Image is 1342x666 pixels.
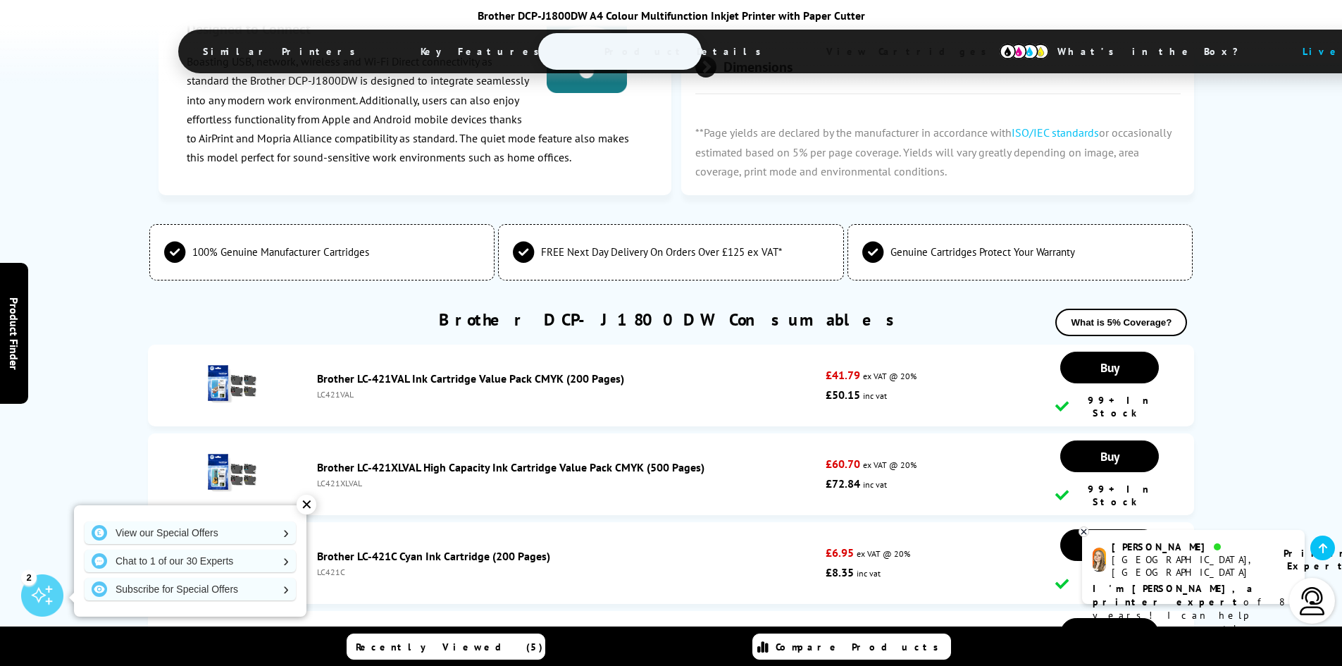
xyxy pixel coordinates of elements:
p: of 8 years! I can help you choose the right product [1093,582,1294,649]
div: 2 [21,569,37,585]
span: FREE Next Day Delivery On Orders Over £125 ex VAT* [541,245,782,259]
a: Chat to 1 of our 30 Experts [85,550,296,572]
span: Key Features [399,35,568,68]
b: I'm [PERSON_NAME], a printer expert [1093,582,1257,608]
img: cmyk-icon.svg [1000,44,1049,59]
div: ✕ [297,495,316,514]
div: LC421XLVAL [317,478,819,488]
span: 100% Genuine Manufacturer Cartridges [192,245,369,259]
span: ex VAT @ 20% [863,371,917,381]
a: View our Special Offers [85,522,296,544]
span: Buy [1100,448,1119,464]
strong: £6.95 [826,545,854,560]
a: ISO/IEC standards [1012,125,1099,140]
span: Recently Viewed (5) [356,641,543,653]
p: **Page yields are declared by the manufacturer in accordance with or occasionally estimated based... [681,109,1194,195]
span: ex VAT @ 20% [857,548,910,559]
div: 99+ In Stock [1055,483,1164,508]
img: Brother LC-421XLVAL High Capacity Ink Cartridge Value Pack CMYK (500 Pages) [208,448,257,498]
span: Similar Printers [182,35,384,68]
strong: £72.84 [826,476,860,491]
strong: £60.70 [826,457,860,471]
span: Buy [1100,359,1119,376]
span: Genuine Cartridges Protect Your Warranty [890,245,1075,259]
strong: £41.79 [826,368,860,382]
img: amy-livechat.png [1093,548,1106,572]
span: Compare Products [776,641,946,653]
span: inc vat [863,390,887,401]
span: Product Finder [7,297,21,369]
span: What’s in the Box? [1036,35,1273,68]
span: inc vat [857,568,881,579]
div: 99+ In Stock [1055,394,1164,419]
a: Brother DCP-J1800DW Consumables [439,309,903,331]
span: View Cartridges [805,33,1021,70]
p: Boasting USB, network, wireless and Wi-Fi Direct connectivity as standard the Brother DCP-J1800DW... [187,52,643,167]
img: user-headset-light.svg [1298,587,1327,615]
div: LC421VAL [317,389,819,400]
div: Brother DCP-J1800DW A4 Colour Multifunction Inkjet Printer with Paper Cutter [178,8,1164,23]
a: Brother LC-421C Cyan Ink Cartridge (200 Pages) [317,549,550,563]
a: Recently Viewed (5) [347,634,545,660]
div: 99+ In Stock [1055,572,1164,597]
button: What is 5% Coverage? [1055,309,1187,336]
a: Brother LC-421XLVAL High Capacity Ink Cartridge Value Pack CMYK (500 Pages) [317,460,704,474]
span: ex VAT @ 20% [863,460,917,470]
span: inc vat [863,479,887,490]
span: Product Details [583,35,790,68]
strong: £8.35 [826,565,854,579]
div: LC421C [317,567,819,577]
a: Compare Products [752,634,951,660]
strong: £50.15 [826,388,860,402]
div: [GEOGRAPHIC_DATA], [GEOGRAPHIC_DATA] [1112,553,1266,579]
a: Subscribe for Special Offers [85,578,296,600]
div: [PERSON_NAME] [1112,541,1266,553]
img: Brother LC-421VAL Ink Cartridge Value Pack CMYK (200 Pages) [208,359,257,409]
a: Brother LC-421VAL Ink Cartridge Value Pack CMYK (200 Pages) [317,371,624,386]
